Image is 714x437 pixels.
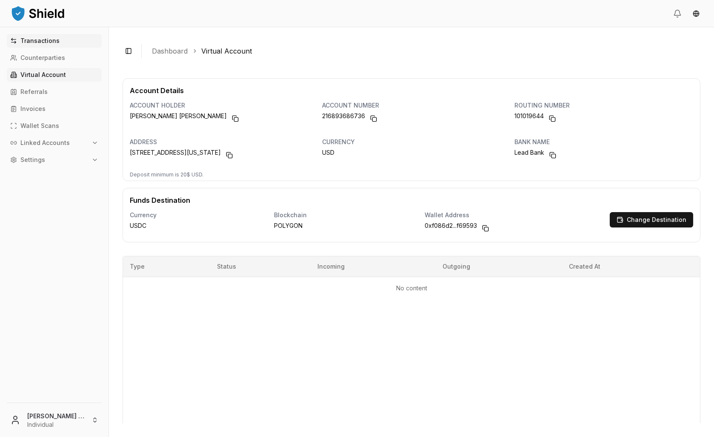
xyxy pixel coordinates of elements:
th: Outgoing [436,256,562,277]
a: Wallet Scans [7,119,102,133]
button: Copy to clipboard [367,112,380,125]
span: POLYGON [274,221,303,230]
span: [PERSON_NAME] [PERSON_NAME] [130,112,227,125]
th: Type [123,256,210,277]
a: Invoices [7,102,102,116]
button: [PERSON_NAME] [PERSON_NAME]Individual [3,406,105,434]
a: Transactions [7,34,102,48]
th: Incoming [311,256,436,277]
p: bank name [514,139,693,145]
span: [STREET_ADDRESS][US_STATE] [130,148,221,162]
button: Copy to clipboard [223,148,236,162]
button: Linked Accounts [7,136,102,150]
p: [PERSON_NAME] [PERSON_NAME] [27,411,85,420]
button: Change Destination [610,212,693,227]
a: Counterparties [7,51,102,65]
p: Wallet Scans [20,123,59,129]
p: Currency [130,212,260,218]
p: account holder [130,102,308,108]
p: Funds Destination [123,188,197,205]
img: ShieldPay Logo [10,5,66,22]
span: USD [322,148,334,157]
span: 101019644 [514,112,544,125]
span: Lead Bank [514,148,544,162]
p: Linked Accounts [20,140,70,146]
a: Virtual Account [7,68,102,82]
button: Copy to clipboard [228,112,242,125]
p: account number [322,102,501,108]
button: Settings [7,153,102,167]
p: address [130,139,308,145]
p: Account Details [123,79,700,96]
p: Referrals [20,89,48,95]
th: Status [210,256,311,277]
p: Transactions [20,38,60,44]
p: Virtual Account [20,72,66,78]
p: Blockchain [274,212,411,218]
p: routing number [514,102,693,108]
span: USDC [130,221,146,230]
p: No content [130,284,693,292]
a: Referrals [7,85,102,99]
span: 216893686736 [322,112,365,125]
a: Dashboard [152,46,188,56]
a: Virtual Account [201,46,252,56]
button: Copy to clipboard [545,112,559,125]
p: Settings [20,157,45,163]
p: Wallet Address [425,212,596,218]
th: Created At [562,256,700,277]
button: Copy to clipboard [546,148,560,162]
p: Counterparties [20,55,65,61]
nav: breadcrumb [152,46,694,56]
span: 0xf086d2...f69593 [425,221,477,235]
p: Individual [27,420,85,429]
p: currency [322,139,501,145]
button: Copy to clipboard [479,221,492,235]
span: Deposit minimum is 20$ USD. [123,171,210,178]
p: Invoices [20,106,46,112]
p: Change Destination [627,217,686,223]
